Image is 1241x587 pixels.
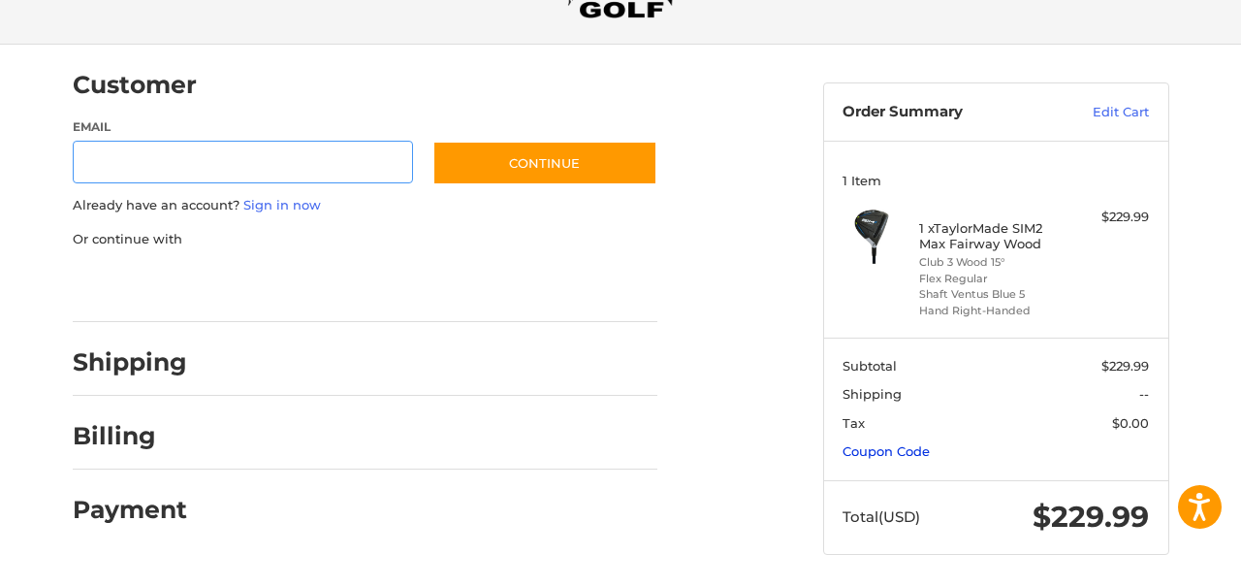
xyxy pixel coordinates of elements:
span: $0.00 [1112,415,1149,431]
iframe: PayPal-paylater [231,268,376,303]
h3: 1 Item [843,173,1149,188]
span: Total (USD) [843,507,920,526]
h2: Shipping [73,347,187,377]
label: Email [73,118,414,136]
li: Shaft Ventus Blue 5 [919,286,1067,303]
li: Flex Regular [919,271,1067,287]
p: Or continue with [73,230,657,249]
span: $229.99 [1101,358,1149,374]
h2: Payment [73,495,187,525]
li: Club 3 Wood 15° [919,254,1067,271]
iframe: PayPal-venmo [395,268,540,303]
p: Already have an account? [73,196,657,215]
span: $229.99 [1033,499,1149,535]
div: $229.99 [1072,208,1149,227]
h4: 1 x TaylorMade SIM2 Max Fairway Wood [919,220,1067,252]
a: Edit Cart [1051,103,1149,122]
li: Hand Right-Handed [919,303,1067,319]
iframe: PayPal-paypal [66,268,211,303]
h2: Customer [73,70,197,100]
span: Shipping [843,386,902,402]
span: -- [1139,386,1149,402]
iframe: Google Customer Reviews [1081,535,1241,587]
a: Sign in now [243,197,321,212]
span: Tax [843,415,865,431]
h2: Billing [73,421,186,451]
h3: Order Summary [843,103,1051,122]
button: Continue [432,141,657,185]
span: Subtotal [843,358,897,374]
a: Coupon Code [843,443,930,459]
